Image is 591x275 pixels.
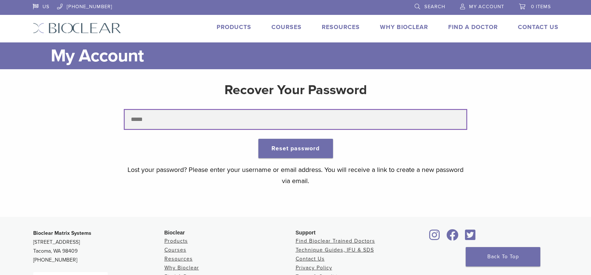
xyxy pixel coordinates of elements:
a: Contact Us [296,256,325,262]
a: Why Bioclear [380,23,428,31]
a: Why Bioclear [164,265,199,271]
h2: Recover Your Password [125,81,466,99]
a: Bioclear [427,234,443,241]
p: Lost your password? Please enter your username or email address. You will receive a link to creat... [125,164,466,186]
img: Bioclear [33,23,121,33]
a: Technique Guides, IFU & SDS [296,247,374,253]
a: Contact Us [518,23,559,31]
h1: My Account [51,42,559,69]
a: Products [217,23,251,31]
span: 0 items [531,4,551,10]
span: Support [296,230,316,236]
a: Resources [322,23,360,31]
a: Products [164,238,188,244]
a: Find A Doctor [448,23,498,31]
a: Bioclear [463,234,478,241]
span: My Account [469,4,504,10]
a: Privacy Policy [296,265,332,271]
a: Courses [164,247,186,253]
a: Find Bioclear Trained Doctors [296,238,375,244]
p: [STREET_ADDRESS] Tacoma, WA 98409 [PHONE_NUMBER] [33,229,164,265]
a: Courses [271,23,302,31]
strong: Bioclear Matrix Systems [33,230,91,236]
a: Resources [164,256,193,262]
button: Reset password [258,139,333,158]
span: Bioclear [164,230,185,236]
span: Search [424,4,445,10]
a: Bioclear [444,234,461,241]
a: Back To Top [466,247,540,266]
